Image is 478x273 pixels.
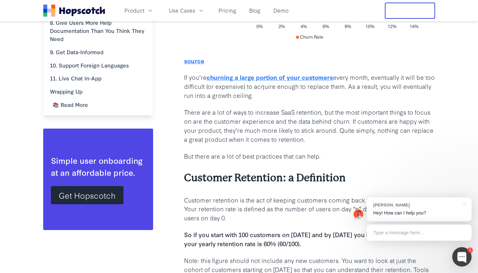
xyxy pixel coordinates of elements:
a: 📚 Read More [47,98,149,111]
b: 📚 Read More [53,101,88,108]
button: Use Cases [165,5,208,16]
p: If you’re every month, eventually it will be too difficult (or expensive) to acquire enough to re... [184,73,435,100]
b: 10. Support Foreign Languages [50,61,129,69]
p: But there are a lot of best practices that can help. [184,152,435,161]
p: Customer retention is the act of keeping customers coming back to do business with you. Your rete... [184,195,435,223]
a: Get Hopscotch [51,186,123,204]
div: Type a message here... [367,225,472,241]
p: There are a lot of ways to increase SaaS retention, but the most important things to focus on are... [184,108,435,144]
button: Product [121,5,157,16]
b: So if you start with 100 customers on [DATE] and by [DATE] you have 60 customers, your yearly ret... [184,230,422,248]
span: Use Cases [169,6,195,15]
a: 9. Get Data-Informed [47,46,149,59]
b: 9. Get Data-Informed [50,48,103,56]
span: Product [124,6,144,15]
div: [PERSON_NAME] [373,202,459,208]
a: 10. Support Foreign Languages [47,59,149,72]
img: Mark Spera [354,209,363,219]
a: 11. Live Chat In-App [47,72,149,85]
a: Wrapping Up [47,85,149,98]
a: Blog [247,5,263,16]
b: Customer Retention: a Definition [184,172,346,184]
p: Hey! How can I help you? [373,210,465,216]
div: Simple user onboarding at an affordable price. [51,154,145,178]
a: Home [43,5,105,17]
b: Wrapping Up [50,88,83,95]
a: Demo [271,5,291,16]
b: 11. Live Chat In-App [50,74,102,82]
a: source [184,56,204,65]
a: Pricing [216,5,239,16]
button: Free Trial [385,3,435,19]
a: 8. Give Users More Help Documentation Than You Think They Need [47,16,149,45]
div: 1 [467,247,473,253]
a: churning a large portion of your customers [207,73,333,81]
b: 8. Give Users More Help Documentation Than You Think They Need [50,19,144,42]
